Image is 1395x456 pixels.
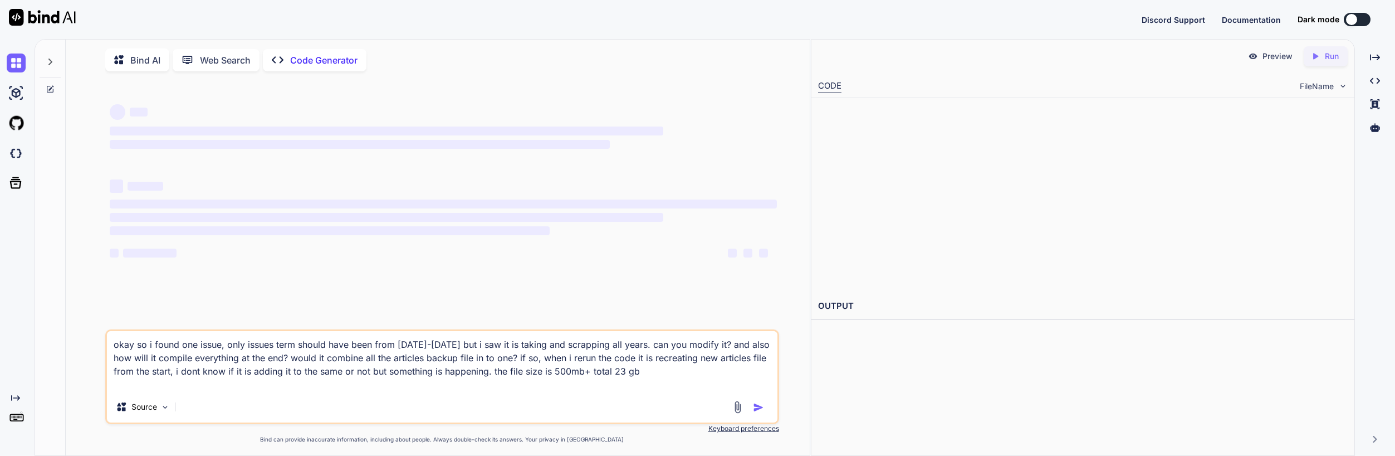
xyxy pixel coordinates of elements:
span: ‌ [110,140,610,149]
h2: OUTPUT [811,293,1354,319]
span: Discord Support [1142,15,1205,25]
img: attachment [731,401,744,414]
p: Code Generator [290,54,358,67]
img: Bind AI [9,9,76,26]
button: Documentation [1222,14,1281,26]
img: preview [1248,51,1258,61]
div: CODE [818,80,841,93]
p: Bind can provide inaccurate information, including about people. Always double-check its answers.... [105,435,779,444]
span: ‌ [128,182,163,191]
span: ‌ [110,213,663,222]
span: ‌ [123,249,177,258]
span: ‌ [759,249,768,258]
span: ‌ [110,104,125,120]
span: ‌ [110,180,123,193]
p: Web Search [200,54,251,67]
p: Run [1325,51,1339,62]
span: Documentation [1222,15,1281,25]
span: ‌ [728,249,737,258]
p: Preview [1262,51,1293,62]
span: ‌ [110,200,777,208]
span: ‌ [110,249,119,258]
span: ‌ [110,226,550,235]
p: Keyboard preferences [105,424,779,433]
span: Dark mode [1298,14,1339,25]
p: Bind AI [130,54,160,67]
span: ‌ [110,127,663,135]
textarea: okay so i found one issue, only issues term should have been from [DATE]-[DATE] but i saw it is t... [107,331,777,391]
img: darkCloudIdeIcon [7,144,26,163]
button: Discord Support [1142,14,1205,26]
img: ai-studio [7,84,26,103]
img: icon [753,402,764,413]
span: ‌ [130,108,148,117]
p: Source [131,401,157,413]
img: Pick Models [160,402,170,412]
span: ‌ [743,249,752,258]
img: chat [7,54,26,72]
img: githubLight [7,114,26,133]
span: FileName [1300,81,1334,92]
img: chevron down [1338,81,1348,91]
